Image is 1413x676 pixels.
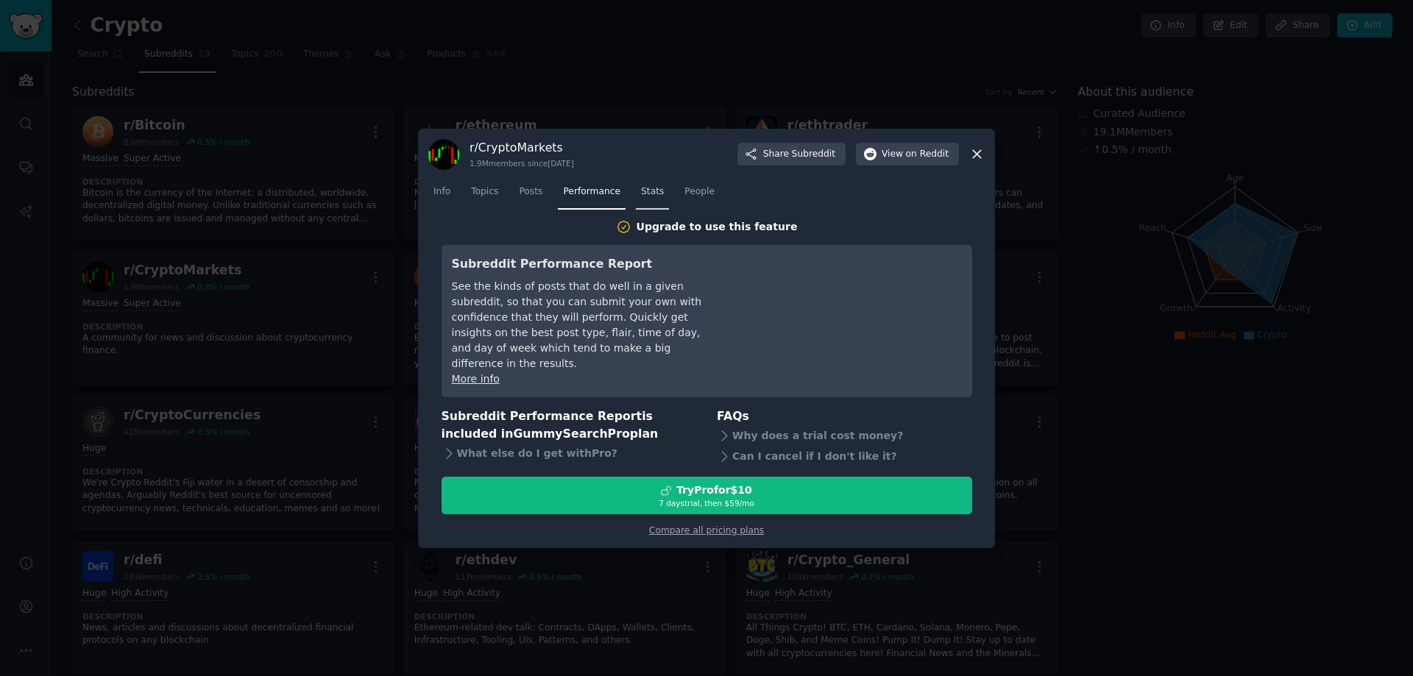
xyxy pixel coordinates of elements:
[558,180,626,210] a: Performance
[741,255,962,366] iframe: YouTube video player
[470,140,574,155] h3: r/ CryptoMarkets
[882,148,949,161] span: View
[792,148,835,161] span: Subreddit
[519,185,542,199] span: Posts
[856,143,959,166] button: Viewon Reddit
[442,498,971,508] div: 7 days trial, then $ 59 /mo
[679,180,720,210] a: People
[763,148,835,161] span: Share
[442,408,697,444] h3: Subreddit Performance Report is included in plan
[513,427,629,441] span: GummySearch Pro
[717,425,972,446] div: Why does a trial cost money?
[563,185,620,199] span: Performance
[514,180,548,210] a: Posts
[452,373,500,385] a: More info
[442,477,972,514] button: TryProfor$107 daystrial, then $59/mo
[717,408,972,426] h3: FAQs
[641,185,664,199] span: Stats
[428,180,456,210] a: Info
[452,255,720,274] h3: Subreddit Performance Report
[737,143,846,166] button: ShareSubreddit
[636,180,669,210] a: Stats
[466,180,503,210] a: Topics
[433,185,450,199] span: Info
[470,158,574,168] div: 1.9M members since [DATE]
[906,148,949,161] span: on Reddit
[676,483,752,498] div: Try Pro for $10
[428,139,459,170] img: CryptoMarkets
[442,444,697,464] div: What else do I get with Pro ?
[649,525,764,536] a: Compare all pricing plans
[452,279,720,371] div: See the kinds of posts that do well in a given subreddit, so that you can submit your own with co...
[684,185,715,199] span: People
[637,219,798,235] div: Upgrade to use this feature
[717,446,972,466] div: Can I cancel if I don't like it?
[471,185,498,199] span: Topics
